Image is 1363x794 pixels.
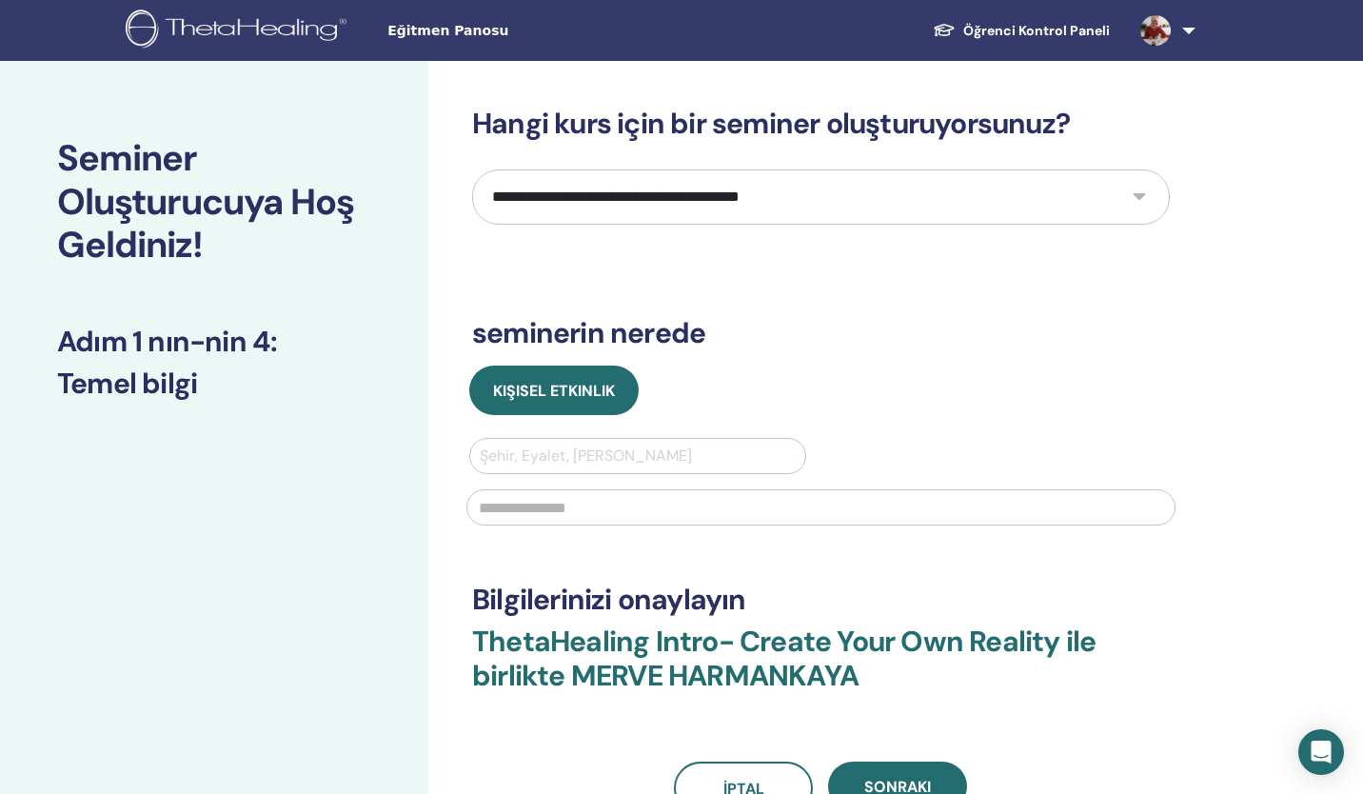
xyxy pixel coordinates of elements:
[493,381,615,401] span: Kişisel Etkinlik
[472,107,1170,141] h3: Hangi kurs için bir seminer oluşturuyorsunuz?
[933,22,956,38] img: graduation-cap-white.svg
[472,625,1170,716] h3: ThetaHealing Intro- Create Your Own Reality ile birlikte MERVE HARMANKAYA
[1298,729,1344,775] div: Intercom Messenger'ı açın
[387,21,673,41] span: Eğitmen Panosu
[472,583,1170,617] h3: Bilgilerinizi onaylayın
[126,10,353,52] img: logo.png
[57,137,371,268] h2: Seminer Oluşturucuya Hoş Geldiniz!
[918,13,1125,49] a: Öğrenci Kontrol Paneli
[963,22,1110,39] font: Öğrenci Kontrol Paneli
[472,316,1170,350] h3: seminerin nerede
[469,366,639,415] button: Kişisel Etkinlik
[1140,15,1171,46] img: default.jpg
[57,367,371,401] h3: Temel bilgi
[57,325,371,359] h3: Adım 1 nın-nin 4 :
